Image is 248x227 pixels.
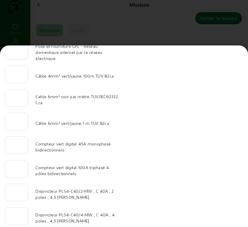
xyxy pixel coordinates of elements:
[35,189,114,200] span: Disjoncteur PLS4-C40/2-MW , C 40A , 2 poles , 4,5 [PERSON_NAME]
[35,73,114,78] span: Câble 4mm² vert/jaune 100m TUV B2ca
[35,44,102,61] span: Pose et fourniture CPL - Réseau domestique internet par le réseau électrique
[35,212,115,223] span: Disjoncteur PLS4-C40/4-MW , C 40A , 4 poles , 4,5 [PERSON_NAME]
[35,121,109,126] span: Câble 6mm² vert/jaune 1 m TUV B2ca
[35,94,118,105] span: Cable 6mm² noir par mètre TUV/IEC60332 Cca
[35,141,111,152] span: Compteur vert digital 45A monophasé bidirectionnels
[35,165,109,176] span: Compteur vert digital 100A triphasé 4 pôles bidirectionnels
